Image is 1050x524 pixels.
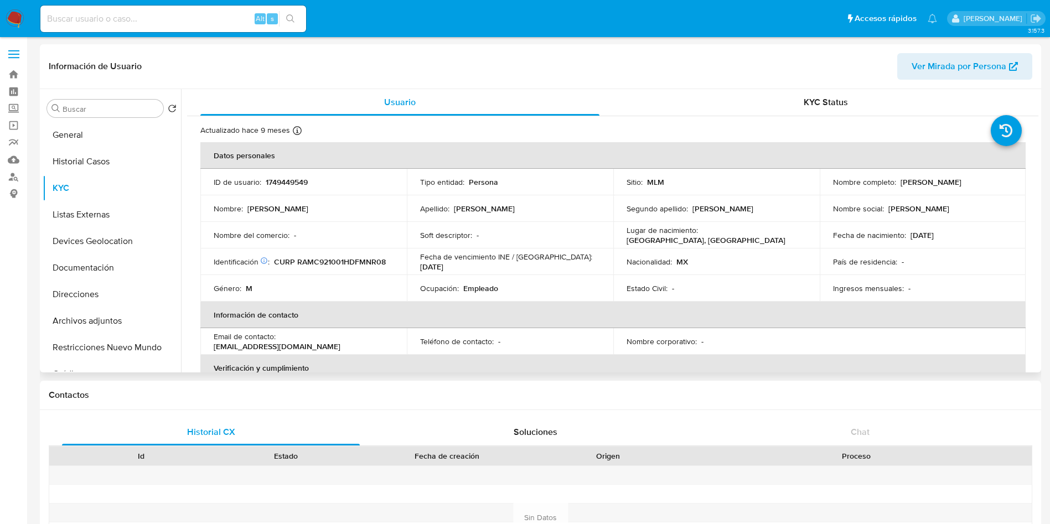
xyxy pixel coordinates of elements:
a: Notificaciones [928,14,937,23]
p: Nombre completo : [833,177,896,187]
th: Información de contacto [200,302,1026,328]
p: Fecha de vencimiento INE / [GEOGRAPHIC_DATA] : [420,252,592,262]
p: Nacionalidad : [627,257,672,267]
h1: Información de Usuario [49,61,142,72]
p: [PERSON_NAME] [247,204,308,214]
p: Estado Civil : [627,283,668,293]
p: Tipo entidad : [420,177,464,187]
span: Soluciones [514,426,557,438]
button: Volver al orden por defecto [168,104,177,116]
button: KYC [43,175,181,201]
div: Estado [221,450,351,461]
p: Nombre corporativo : [627,336,697,346]
p: [DATE] [911,230,934,240]
button: Ver Mirada por Persona [897,53,1032,80]
p: Email de contacto : [214,331,276,341]
p: - [701,336,704,346]
button: Restricciones Nuevo Mundo [43,334,181,361]
p: [PERSON_NAME] [454,204,515,214]
p: Fecha de nacimiento : [833,230,906,240]
p: - [498,336,500,346]
p: Género : [214,283,241,293]
p: Sitio : [627,177,643,187]
p: - [672,283,674,293]
p: Soft descriptor : [420,230,472,240]
p: - [902,257,904,267]
span: Usuario [384,96,416,108]
p: - [294,230,296,240]
a: Salir [1030,13,1042,24]
p: Segundo apellido : [627,204,688,214]
p: Lugar de nacimiento : [627,225,698,235]
p: Teléfono de contacto : [420,336,494,346]
button: Direcciones [43,281,181,308]
p: CURP RAMC921001HDFMNR08 [274,257,386,267]
th: Datos personales [200,142,1026,169]
button: Devices Geolocation [43,228,181,255]
p: [PERSON_NAME] [692,204,753,214]
p: ID de usuario : [214,177,261,187]
p: País de residencia : [833,257,897,267]
button: Archivos adjuntos [43,308,181,334]
p: M [246,283,252,293]
div: Fecha de creación [366,450,528,461]
input: Buscar usuario o caso... [40,12,306,26]
span: Accesos rápidos [855,13,917,24]
p: Nombre social : [833,204,884,214]
p: Nombre : [214,204,243,214]
button: Listas Externas [43,201,181,228]
div: Proceso [689,450,1024,461]
div: Id [76,450,206,461]
p: 1749449549 [266,177,308,187]
button: Créditos [43,361,181,387]
button: Documentación [43,255,181,281]
p: Ingresos mensuales : [833,283,904,293]
span: Historial CX [187,426,235,438]
span: KYC Status [804,96,848,108]
p: [DATE] [420,262,443,272]
input: Buscar [63,104,159,114]
p: - [908,283,911,293]
p: Persona [469,177,498,187]
button: General [43,122,181,148]
p: Identificación : [214,257,270,267]
p: [EMAIL_ADDRESS][DOMAIN_NAME] [214,341,340,351]
p: [GEOGRAPHIC_DATA], [GEOGRAPHIC_DATA] [627,235,785,245]
h1: Contactos [49,390,1032,401]
p: Ocupación : [420,283,459,293]
p: Apellido : [420,204,449,214]
button: Buscar [51,104,60,113]
p: Actualizado hace 9 meses [200,125,290,136]
div: Origen [544,450,673,461]
span: Alt [256,13,265,24]
p: [PERSON_NAME] [901,177,961,187]
span: Ver Mirada por Persona [912,53,1006,80]
span: Chat [851,426,870,438]
button: Historial Casos [43,148,181,175]
p: [PERSON_NAME] [888,204,949,214]
p: Empleado [463,283,498,293]
p: ivonne.perezonofre@mercadolibre.com.mx [964,13,1026,24]
p: MX [676,257,688,267]
th: Verificación y cumplimiento [200,355,1026,381]
span: s [271,13,274,24]
button: search-icon [279,11,302,27]
p: Nombre del comercio : [214,230,289,240]
p: MLM [647,177,664,187]
p: - [477,230,479,240]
